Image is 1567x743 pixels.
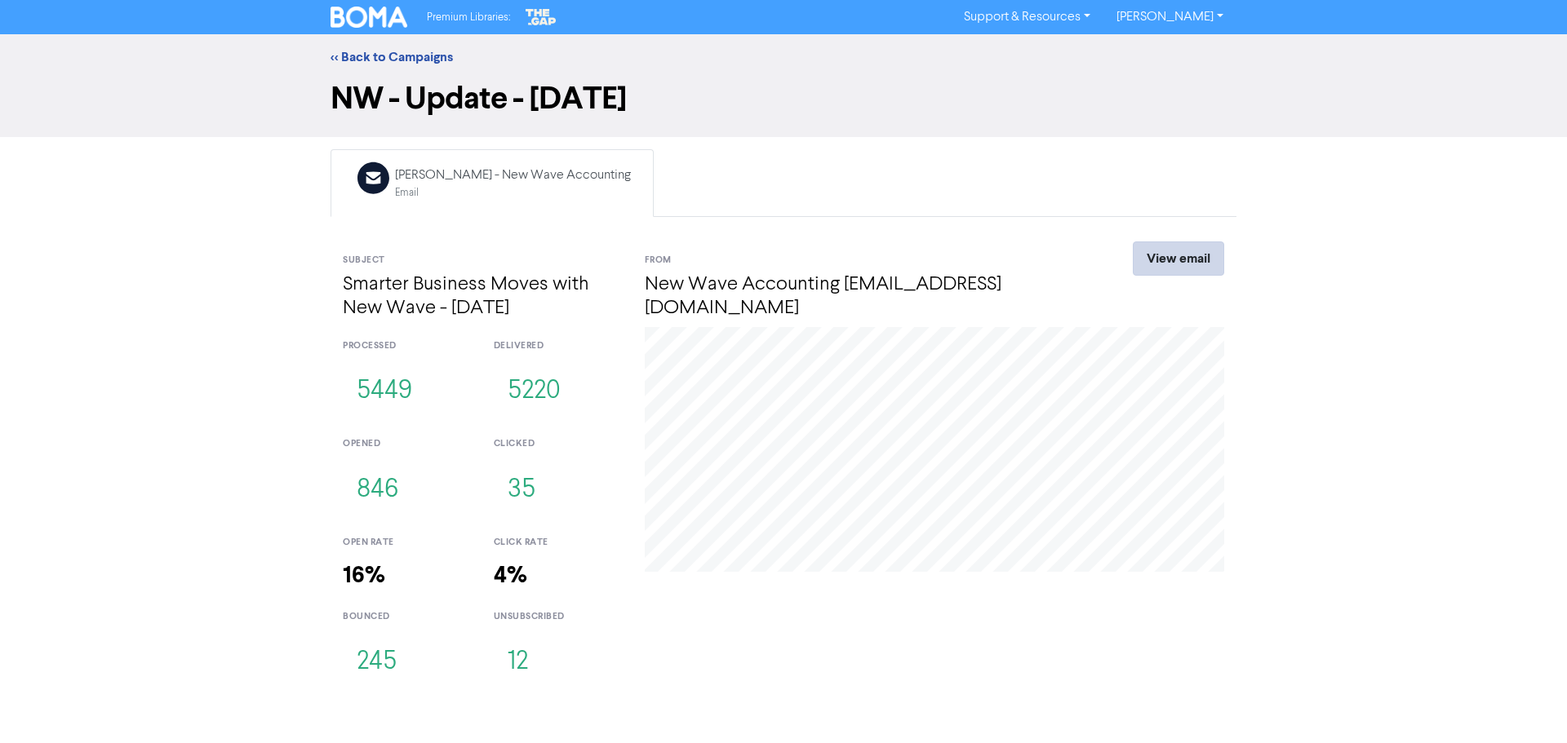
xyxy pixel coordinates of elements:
button: 35 [494,463,549,517]
button: 5220 [494,365,575,418]
a: Support & Resources [951,4,1103,30]
a: [PERSON_NAME] [1103,4,1236,30]
strong: 16% [343,561,385,590]
div: From [645,254,1073,268]
h4: New Wave Accounting [EMAIL_ADDRESS][DOMAIN_NAME] [645,273,1073,321]
div: Subject [343,254,620,268]
a: << Back to Campaigns [331,49,453,65]
button: 12 [494,635,542,689]
div: Email [395,185,631,201]
div: open rate [343,536,469,550]
img: BOMA Logo [331,7,407,28]
h4: Smarter Business Moves with New Wave - [DATE] [343,273,620,321]
div: clicked [494,437,620,451]
button: 245 [343,635,411,689]
span: Premium Libraries: [427,12,510,23]
strong: 4% [494,561,527,590]
div: unsubscribed [494,610,620,624]
h1: NW - Update - [DATE] [331,80,1236,117]
div: processed [343,339,469,353]
div: [PERSON_NAME] - New Wave Accounting [395,166,631,185]
button: 5449 [343,365,426,418]
img: The Gap [523,7,559,28]
iframe: Chat Widget [1485,665,1567,743]
div: opened [343,437,469,451]
button: 846 [343,463,412,517]
div: click rate [494,536,620,550]
a: View email [1133,241,1224,276]
div: delivered [494,339,620,353]
div: bounced [343,610,469,624]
